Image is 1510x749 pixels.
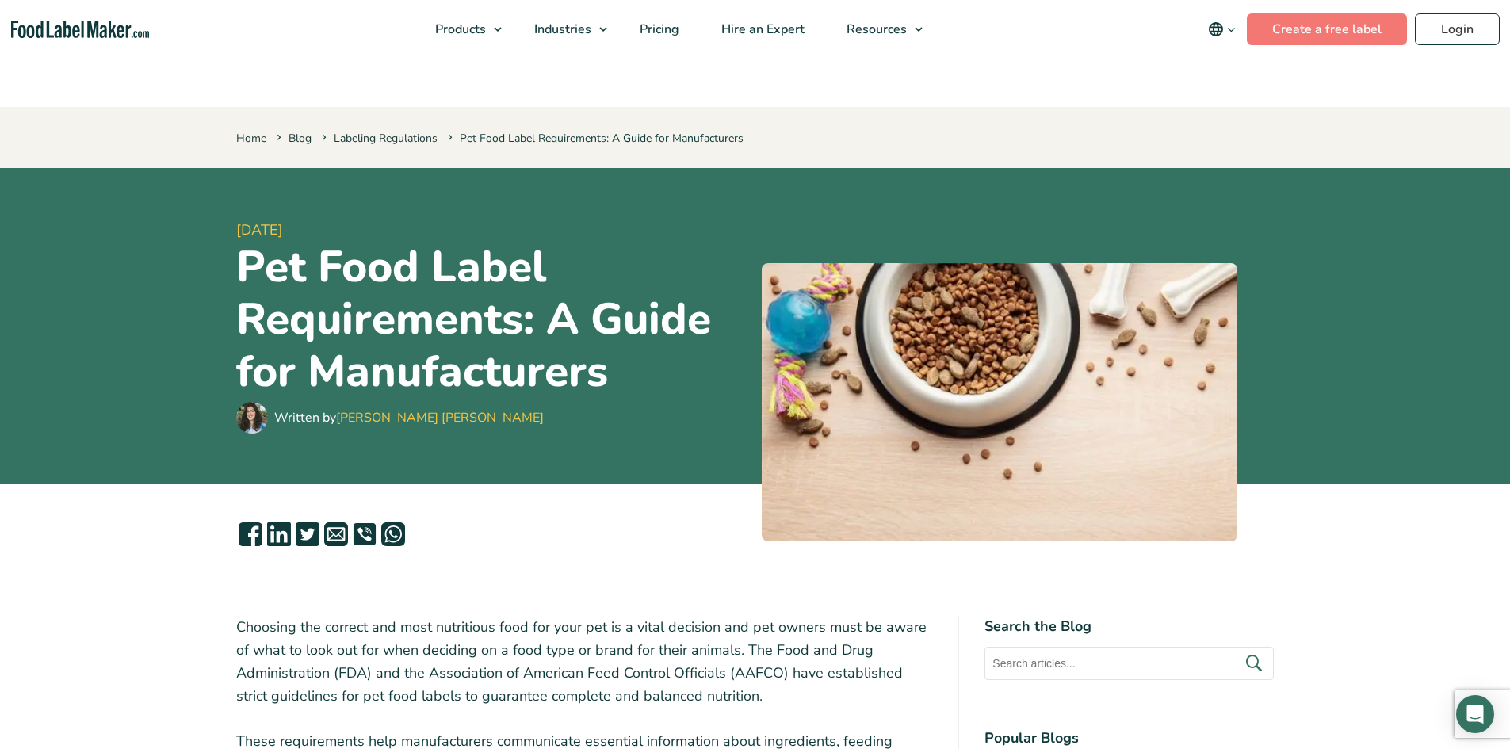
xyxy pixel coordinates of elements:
span: Pet Food Label Requirements: A Guide for Manufacturers [445,131,744,146]
span: Industries [529,21,593,38]
span: Products [430,21,487,38]
div: Open Intercom Messenger [1456,695,1494,733]
span: Resources [842,21,908,38]
h4: Popular Blogs [984,728,1274,749]
p: Choosing the correct and most nutritious food for your pet is a vital decision and pet owners mus... [236,616,934,707]
input: Search articles... [984,647,1274,680]
a: Home [236,131,266,146]
span: [DATE] [236,220,749,241]
span: Pricing [635,21,681,38]
a: Create a free label [1247,13,1407,45]
a: Labeling Regulations [334,131,438,146]
a: Blog [289,131,312,146]
h4: Search the Blog [984,616,1274,637]
span: Hire an Expert [717,21,806,38]
h1: Pet Food Label Requirements: A Guide for Manufacturers [236,241,749,398]
img: Maria Abi Hanna - Food Label Maker [236,402,268,434]
a: [PERSON_NAME] [PERSON_NAME] [336,409,544,426]
a: Login [1415,13,1500,45]
div: Written by [274,408,544,427]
